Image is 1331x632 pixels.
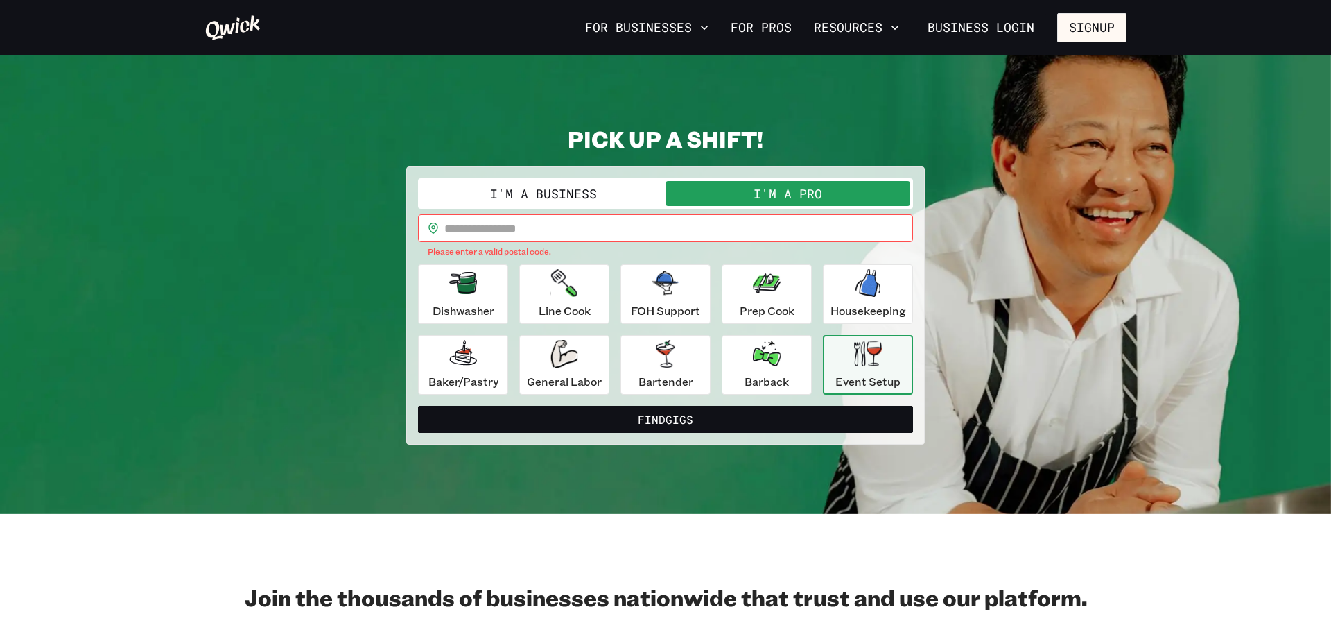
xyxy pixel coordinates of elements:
[916,13,1046,42] a: Business Login
[428,245,903,259] p: Please enter a valid postal code.
[527,373,602,390] p: General Labor
[808,16,905,40] button: Resources
[418,406,913,434] button: FindGigs
[433,302,494,319] p: Dishwasher
[620,264,711,324] button: FOH Support
[722,335,812,395] button: Barback
[638,373,693,390] p: Bartender
[418,264,508,324] button: Dishwasher
[406,125,925,153] h2: PICK UP A SHIFT!
[205,583,1126,611] h2: Join the thousands of businesses nationwide that trust and use our platform.
[421,181,665,206] button: I'm a Business
[725,16,797,40] a: For Pros
[620,335,711,395] button: Bartender
[823,264,913,324] button: Housekeeping
[722,264,812,324] button: Prep Cook
[428,373,498,390] p: Baker/Pastry
[631,302,700,319] p: FOH Support
[580,16,714,40] button: For Businesses
[745,373,789,390] p: Barback
[835,373,901,390] p: Event Setup
[665,181,910,206] button: I'm a Pro
[539,302,591,319] p: Line Cook
[740,302,794,319] p: Prep Cook
[418,335,508,395] button: Baker/Pastry
[830,302,906,319] p: Housekeeping
[1057,13,1126,42] button: Signup
[519,264,609,324] button: Line Cook
[519,335,609,395] button: General Labor
[823,335,913,395] button: Event Setup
